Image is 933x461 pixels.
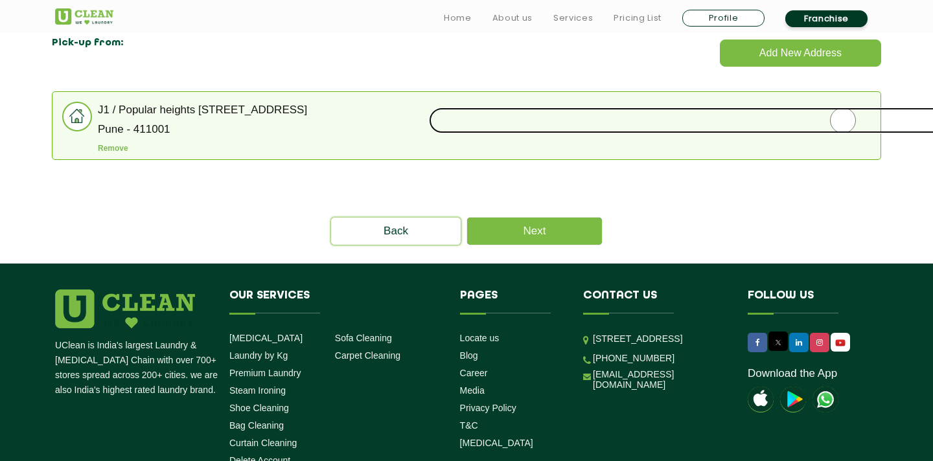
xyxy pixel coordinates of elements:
[229,333,303,343] a: [MEDICAL_DATA]
[229,385,286,396] a: Steam Ironing
[55,289,195,328] img: logo.png
[780,387,806,412] img: playstoreicon.png
[467,218,602,245] a: Next
[492,10,533,26] a: About us
[460,289,564,314] h4: Pages
[229,368,301,378] a: Premium Laundry
[614,10,662,26] a: Pricing List
[748,387,774,412] img: apple-icon.png
[335,333,392,343] a: Sofa Cleaning
[720,39,881,67] button: Add New Address
[335,350,400,361] a: Carpet Cleaning
[460,420,478,431] a: T&C
[55,8,113,25] img: UClean Laundry and Dry Cleaning
[98,105,881,115] p: J1 / Popular heights [STREET_ADDRESS]
[55,338,220,398] p: UClean is India's largest Laundry & [MEDICAL_DATA] Chain with over 700+ stores spread across 200+...
[460,403,516,413] a: Privacy Policy
[460,333,500,343] a: Locate us
[460,350,478,361] a: Blog
[682,10,765,27] a: Profile
[583,289,728,314] h4: Contact us
[63,103,91,130] img: home_icon.png
[229,420,284,431] a: Bag Cleaning
[331,218,461,245] a: Back
[229,350,288,361] a: Laundry by Kg
[748,289,862,314] h4: Follow us
[460,438,533,448] a: [MEDICAL_DATA]
[229,289,441,314] h4: Our Services
[98,124,881,134] p: Pune - 411001
[748,367,837,380] a: Download the App
[229,403,289,413] a: Shoe Cleaning
[593,369,728,390] a: [EMAIL_ADDRESS][DOMAIN_NAME]
[832,336,849,350] img: UClean Laundry and Dry Cleaning
[98,144,128,153] button: Remove
[460,368,488,378] a: Career
[593,332,728,346] p: [STREET_ADDRESS]
[553,10,593,26] a: Services
[460,385,485,396] a: Media
[229,438,297,448] a: Curtain Cleaning
[593,353,674,363] a: [PHONE_NUMBER]
[812,387,838,412] img: UClean Laundry and Dry Cleaning
[444,10,472,26] a: Home
[785,10,868,27] a: Franchise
